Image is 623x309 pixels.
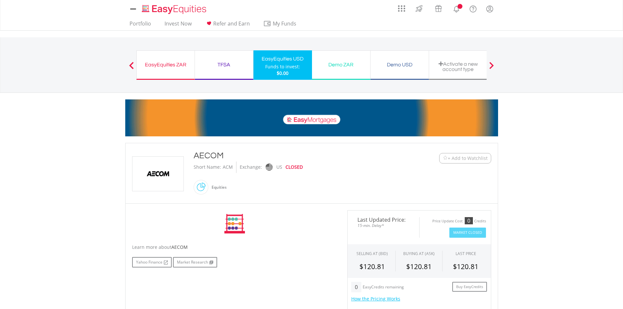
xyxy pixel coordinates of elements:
[443,156,448,161] img: Watchlist
[403,251,435,256] span: BUYING AT (ASK)
[194,150,399,162] div: AECOM
[453,262,478,271] span: $120.81
[452,282,487,292] a: Buy EasyCredits
[257,54,308,63] div: EasyEquities USD
[132,244,337,250] div: Learn more about
[351,296,400,302] a: How the Pricing Works
[277,70,288,76] span: $0.00
[132,257,172,267] a: Yahoo Finance
[139,2,209,15] a: Home page
[429,2,448,14] a: Vouchers
[223,162,233,173] div: ACM
[481,2,498,16] a: My Profile
[465,2,481,15] a: FAQ's and Support
[359,262,385,271] span: $120.81
[449,228,486,238] button: Market Closed
[316,60,366,69] div: Demo ZAR
[356,251,388,256] div: SELLING AT (BID)
[265,63,300,70] div: Funds to invest:
[162,20,194,30] a: Invest Now
[276,162,282,173] div: US
[448,155,488,162] span: + Add to Watchlist
[194,162,221,173] div: Short Name:
[394,2,409,12] a: AppsGrid
[141,4,209,15] img: EasyEquities_Logo.png
[465,217,473,224] div: 0
[433,3,444,14] img: vouchers-v2.svg
[263,19,306,28] span: My Funds
[213,20,250,27] span: Refer and Earn
[474,219,486,224] div: Credits
[286,162,303,173] div: CLOSED
[141,60,191,69] div: EasyEquities ZAR
[353,217,414,222] span: Last Updated Price:
[240,162,262,173] div: Exchange:
[406,262,432,271] span: $120.81
[265,163,272,171] img: nasdaq.png
[173,257,217,267] a: Market Research
[414,3,424,14] img: thrive-v2.svg
[171,244,188,250] span: AECOM
[363,285,404,290] div: EasyCredits remaining
[133,157,182,191] img: EQU.US.ACM.png
[432,219,463,224] div: Price Update Cost:
[199,60,249,69] div: TFSA
[448,2,465,15] a: Notifications
[439,153,491,163] button: Watchlist + Add to Watchlist
[353,222,414,229] span: 15-min. Delay*
[125,99,498,136] img: EasyMortage Promotion Banner
[127,20,154,30] a: Portfolio
[208,180,227,195] div: Equities
[202,20,252,30] a: Refer and Earn
[456,251,476,256] div: LAST PRICE
[374,60,425,69] div: Demo USD
[398,5,405,12] img: grid-menu-icon.svg
[433,61,483,72] div: Activate a new account type
[351,282,361,292] div: 0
